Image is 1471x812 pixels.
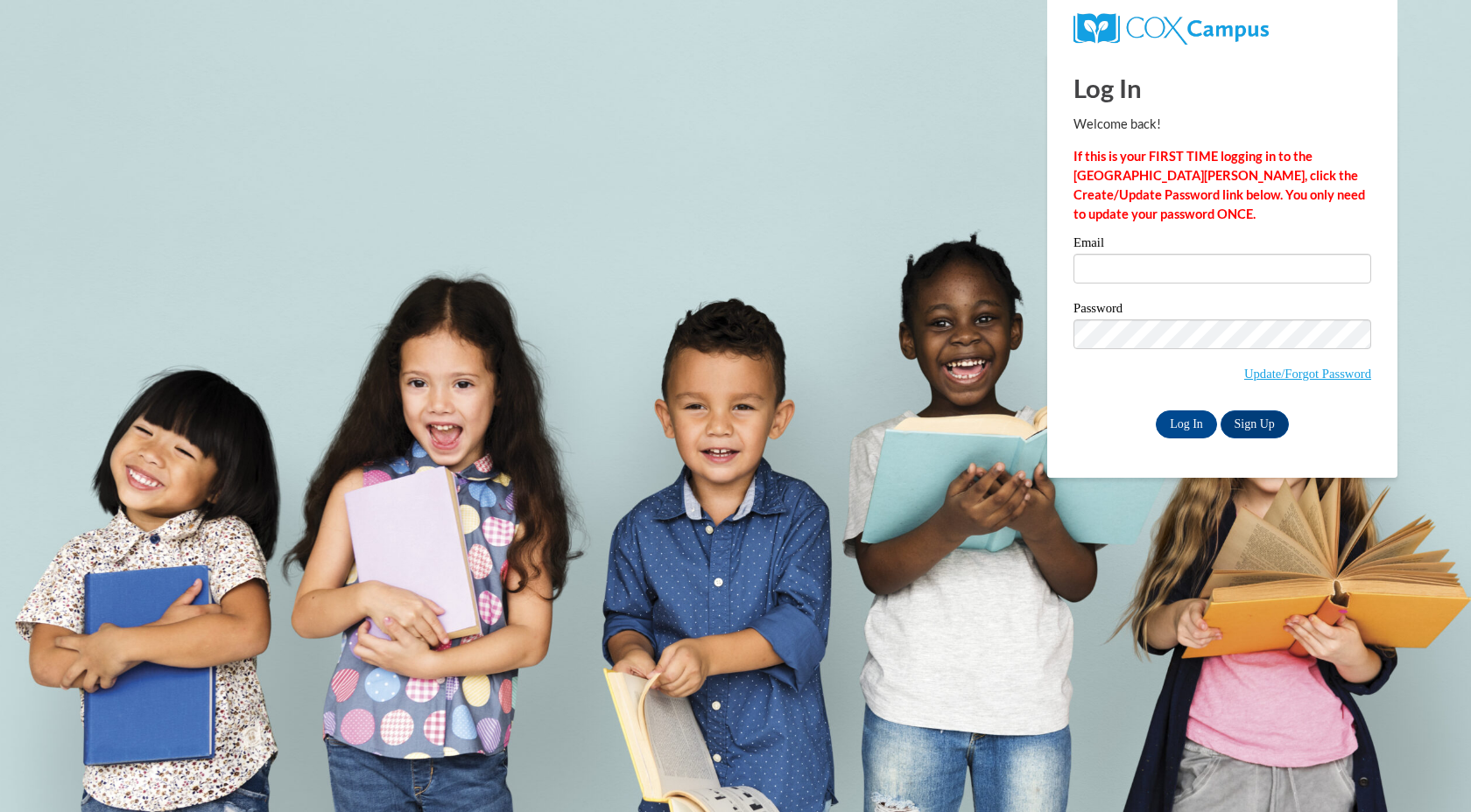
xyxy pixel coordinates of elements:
[1073,302,1371,319] label: Password
[1221,410,1289,438] a: Sign Up
[1073,149,1365,221] strong: If this is your FIRST TIME logging in to the [GEOGRAPHIC_DATA][PERSON_NAME], click the Create/Upd...
[1156,410,1217,438] input: Log In
[1244,367,1371,381] a: Update/Forgot Password
[1073,236,1371,254] label: Email
[1073,13,1269,45] img: COX Campus
[1073,20,1269,35] a: COX Campus
[1073,70,1371,106] h1: Log In
[1073,115,1371,134] p: Welcome back!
